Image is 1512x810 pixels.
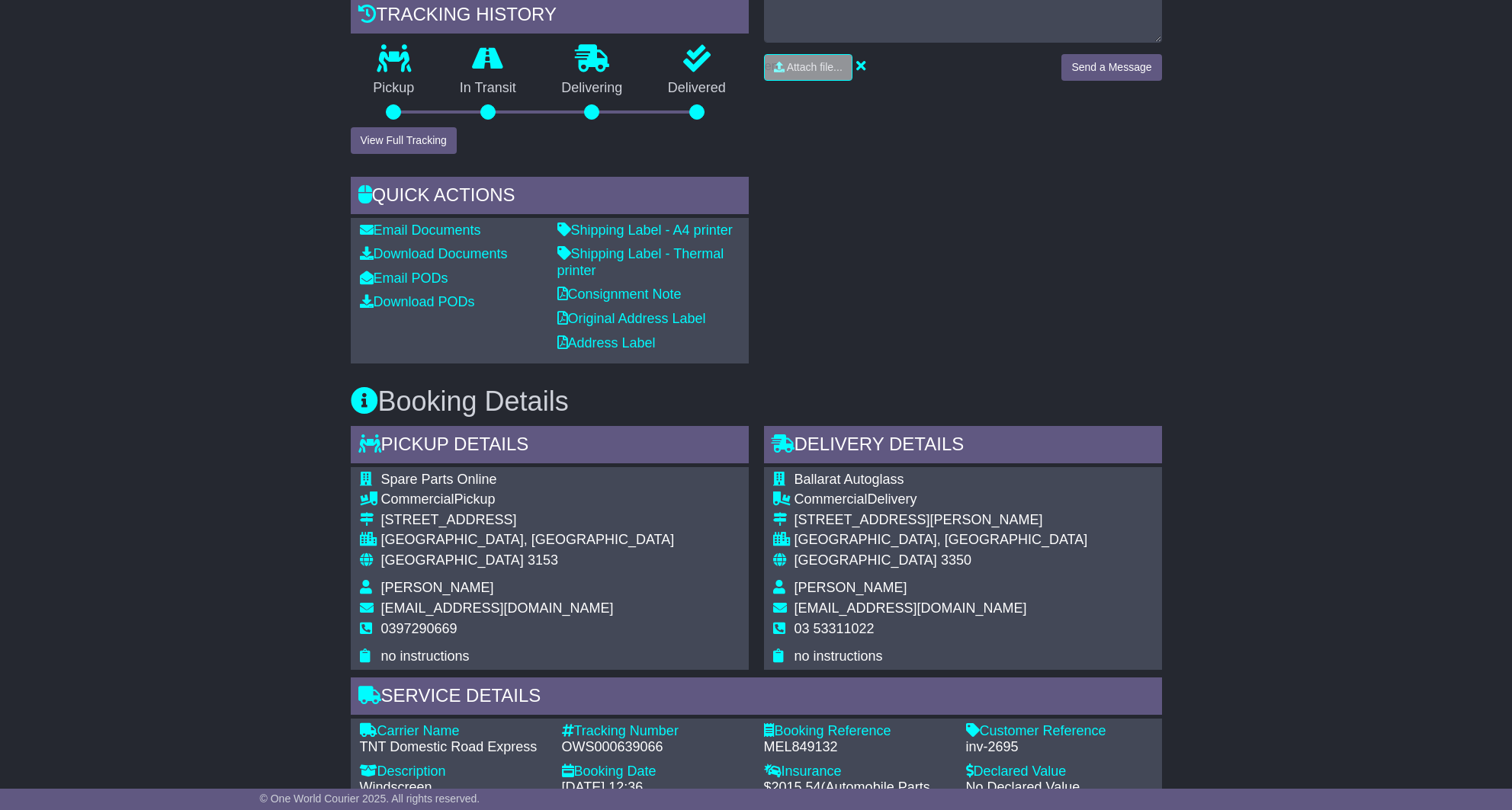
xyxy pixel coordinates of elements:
div: [GEOGRAPHIC_DATA], [GEOGRAPHIC_DATA] [381,532,675,549]
span: Commercial [381,491,454,507]
div: Customer Reference [966,723,1153,740]
h3: Booking Details [351,386,1162,417]
div: Insurance [764,764,951,780]
div: Tracking Number [562,723,749,740]
div: Windscreen [360,780,547,796]
span: 0397290669 [381,621,457,636]
div: Booking Reference [764,723,951,740]
div: OWS000639066 [562,739,749,756]
div: [DATE] 12:36 [562,780,749,796]
span: [PERSON_NAME] [381,580,494,595]
span: [GEOGRAPHIC_DATA] [381,552,524,568]
button: View Full Tracking [351,127,457,154]
span: [EMAIL_ADDRESS][DOMAIN_NAME] [381,600,614,616]
p: Delivered [645,80,749,97]
span: 3350 [941,552,971,568]
span: [GEOGRAPHIC_DATA] [795,552,937,568]
span: Commercial [795,491,868,507]
div: [GEOGRAPHIC_DATA], [GEOGRAPHIC_DATA] [795,532,1088,549]
div: Service Details [351,677,1162,719]
div: Carrier Name [360,723,547,740]
div: Pickup [381,491,675,508]
a: Shipping Label - Thermal printer [557,246,724,278]
span: 03 53311022 [795,621,875,636]
p: Delivering [539,80,646,97]
span: [PERSON_NAME] [795,580,907,595]
div: Declared Value [966,764,1153,780]
a: Shipping Label - A4 printer [557,223,733,238]
div: inv-2695 [966,739,1153,756]
div: TNT Domestic Road Express [360,739,547,756]
a: Download PODs [360,294,475,309]
a: Original Address Label [557,311,706,326]
span: Spare Parts Online [381,472,497,487]
span: © One World Courier 2025. All rights reserved. [260,792,480,805]
span: no instructions [381,648,470,664]
span: Ballarat Autoglass [795,472,904,487]
div: Booking Date [562,764,749,780]
a: Address Label [557,335,656,351]
button: Send a Message [1061,54,1161,81]
div: MEL849132 [764,739,951,756]
span: [EMAIL_ADDRESS][DOMAIN_NAME] [795,600,1027,616]
div: Delivery [795,491,1088,508]
div: Delivery Details [764,426,1162,467]
span: 3153 [528,552,558,568]
div: No Declared Value [966,780,1153,796]
span: no instructions [795,648,883,664]
div: Description [360,764,547,780]
p: In Transit [437,80,539,97]
div: Quick Actions [351,177,749,218]
a: Email Documents [360,223,481,238]
a: Consignment Note [557,287,682,302]
div: [STREET_ADDRESS] [381,512,675,529]
a: Email PODs [360,271,448,286]
span: 2015.54 [772,780,821,795]
a: Download Documents [360,246,508,261]
div: Pickup Details [351,426,749,467]
p: Pickup [351,80,438,97]
div: [STREET_ADDRESS][PERSON_NAME] [795,512,1088,529]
